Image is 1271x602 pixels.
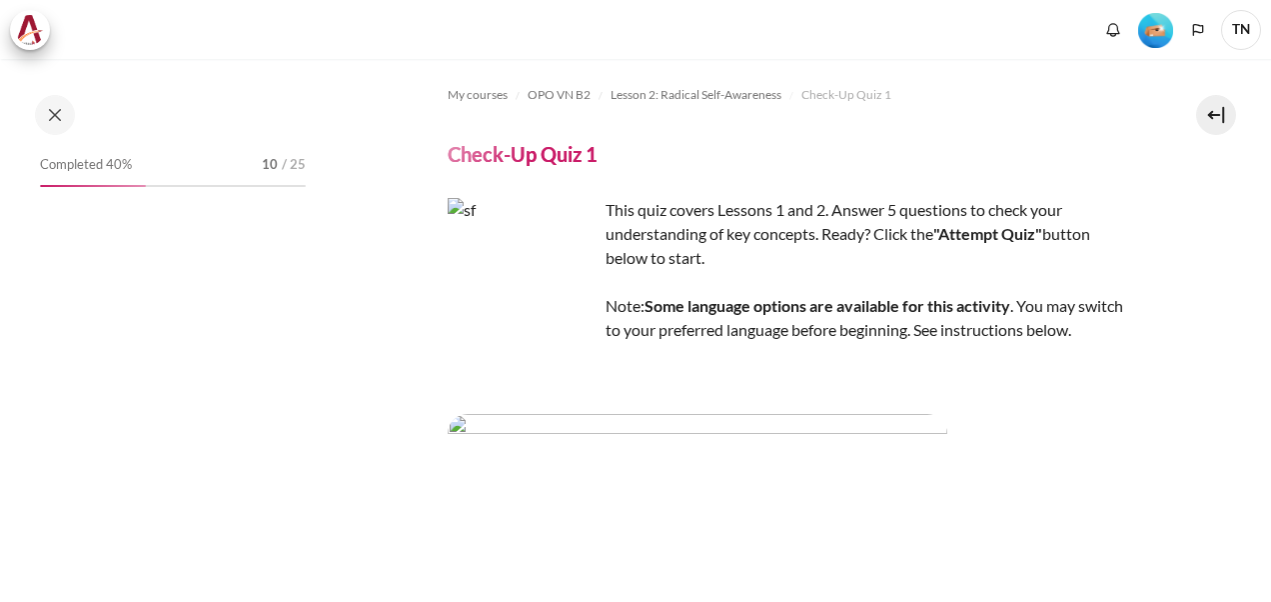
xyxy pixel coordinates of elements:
[448,83,508,107] a: My courses
[448,141,598,167] h4: Check-Up Quiz 1
[282,155,306,175] span: / 25
[448,79,1129,111] nav: Navigation bar
[528,86,591,104] span: OPO VN B2
[40,155,132,175] span: Completed 40%
[448,86,508,104] span: My courses
[1138,13,1173,48] img: Level #2
[40,185,146,187] div: 40%
[933,224,1042,243] strong: "Attempt Quiz"
[16,15,44,45] img: Architeck
[1221,10,1261,50] a: User menu
[528,83,591,107] a: OPO VN B2
[801,83,891,107] a: Check-Up Quiz 1
[262,155,278,175] span: 10
[1183,15,1213,45] button: Languages
[10,10,60,50] a: Architeck Architeck
[644,296,1010,315] strong: Some language options are available for this activity
[801,86,891,104] span: Check-Up Quiz 1
[1098,15,1128,45] div: Show notification window with no new notifications
[448,198,598,348] img: sf
[611,83,781,107] a: Lesson 2: Radical Self-Awareness
[1130,11,1181,48] a: Level #2
[1221,10,1261,50] span: TN
[1138,11,1173,48] div: Level #2
[611,86,781,104] span: Lesson 2: Radical Self-Awareness
[606,296,644,315] span: Note:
